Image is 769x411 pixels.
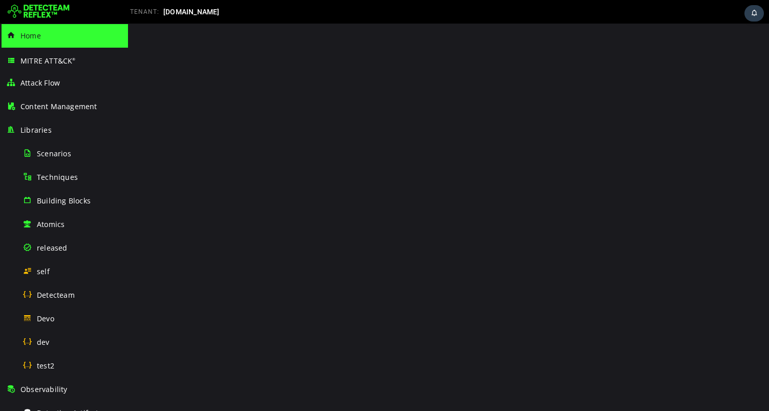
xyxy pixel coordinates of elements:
[37,172,78,182] span: Techniques
[37,243,68,253] span: released
[37,196,91,205] span: Building Blocks
[37,219,65,229] span: Atomics
[130,8,159,15] span: TENANT:
[744,5,764,22] div: Task Notifications
[20,384,68,394] span: Observability
[163,8,220,16] span: [DOMAIN_NAME]
[37,361,54,371] span: test2
[37,314,54,323] span: Devo
[37,337,50,347] span: dev
[20,101,97,111] span: Content Management
[8,4,70,20] img: Detecteam logo
[20,31,41,40] span: Home
[37,290,75,300] span: Detecteam
[37,266,50,276] span: self
[20,78,60,88] span: Attack Flow
[20,125,52,135] span: Libraries
[20,56,76,66] span: MITRE ATT&CK
[37,149,71,158] span: Scenarios
[72,57,75,61] sup: ®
